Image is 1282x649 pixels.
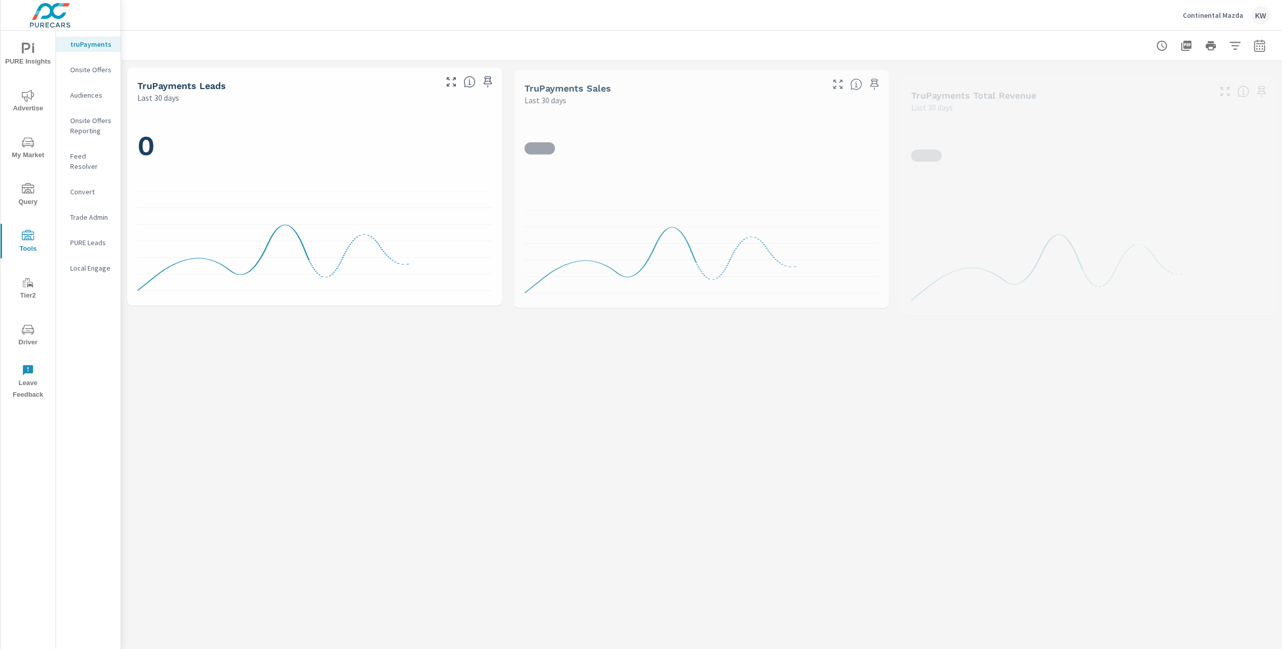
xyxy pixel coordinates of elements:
[56,113,121,138] div: Onsite Offers Reporting
[137,80,226,91] h5: truPayments Leads
[70,39,112,49] p: truPayments
[4,136,52,161] span: My Market
[1201,36,1221,56] button: Print Report
[850,78,862,91] span: Number of sales matched to a truPayments lead. [Source: This data is sourced from the dealer's DM...
[70,115,112,136] p: Onsite Offers Reporting
[4,230,52,255] span: Tools
[56,37,121,52] div: truPayments
[4,43,52,68] span: PURE Insights
[1249,36,1270,56] button: Select Date Range
[866,76,883,93] span: Save this to your personalized report
[137,129,492,163] h1: 0
[70,238,112,248] p: PURE Leads
[137,92,179,104] p: Last 30 days
[70,263,112,273] p: Local Engage
[1237,85,1249,98] span: Total revenue from sales matched to a truPayments lead. [Source: This data is sourced from the de...
[70,65,112,75] p: Onsite Offers
[56,210,121,225] div: Trade Admin
[56,87,121,103] div: Audiences
[1225,36,1245,56] button: Apply Filters
[4,183,52,208] span: Query
[70,151,112,171] p: Feed Resolver
[1251,6,1270,24] div: KW
[4,364,52,401] span: Leave Feedback
[911,101,953,113] p: Last 30 days
[480,74,496,90] span: Save this to your personalized report
[1176,36,1197,56] button: "Export Report to PDF"
[4,277,52,302] span: Tier2
[56,260,121,276] div: Local Engage
[830,76,846,93] button: Make Fullscreen
[911,90,1036,101] h5: truPayments Total Revenue
[1217,83,1233,100] button: Make Fullscreen
[1254,83,1270,100] span: Save this to your personalized report
[70,212,112,222] p: Trade Admin
[56,184,121,199] div: Convert
[70,90,112,100] p: Audiences
[525,83,611,94] h5: truPayments Sales
[1,31,55,405] div: nav menu
[56,235,121,250] div: PURE Leads
[4,90,52,114] span: Advertise
[1183,11,1243,20] p: Continental Mazda
[56,149,121,174] div: Feed Resolver
[525,94,566,106] p: Last 30 days
[4,323,52,348] span: Driver
[70,187,112,197] p: Convert
[463,76,476,88] span: The number of truPayments leads.
[443,74,459,90] button: Make Fullscreen
[56,62,121,77] div: Onsite Offers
